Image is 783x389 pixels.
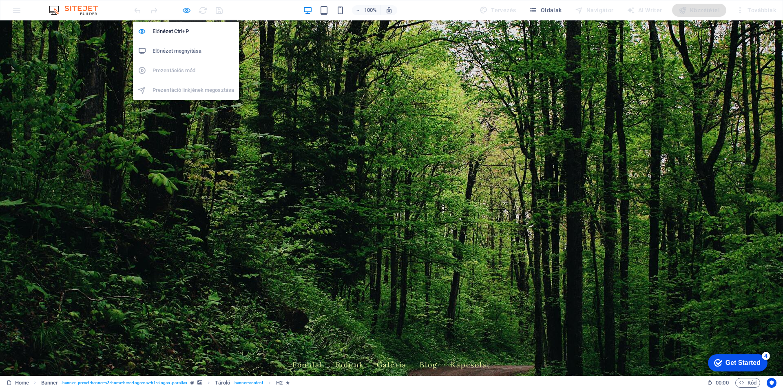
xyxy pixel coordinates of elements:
[7,4,66,21] div: Get Started 4 items remaining, 20% complete
[352,5,381,15] button: 100%
[735,378,760,388] button: Kód
[153,27,234,36] h6: Előnézet Ctrl+P
[716,378,728,388] span: 00 00
[385,7,393,14] i: Átméretezés esetén automatikusan beállítja a nagyítási szintet a választott eszköznek megfelelően.
[47,5,108,15] img: Editor Logo
[529,6,562,14] span: Oldalak
[153,46,234,56] h6: Előnézet megnyitása
[767,378,776,388] button: Usercentrics
[476,4,520,17] div: Tervezés (Ctrl+Alt+Y)
[707,378,729,388] h6: Munkamenet idő
[721,380,723,386] span: :
[61,378,187,388] span: . banner .preset-banner-v3-home-hero-logo-nav-h1-slogan .parallax
[364,5,377,15] h6: 100%
[41,378,290,388] nav: breadcrumb
[197,380,202,385] i: Ez az elem hátteret tartalmaz
[286,380,290,385] i: Az elem animációt tartalmaz
[276,378,283,388] span: Kattintson a kijelöléshez. Dupla kattintás az szerkesztéshez
[526,4,565,17] button: Oldalak
[7,378,29,388] a: Kattintson a kijelölés megszüntetéséhez. Dupla kattintás az oldalak megnyitásához
[41,378,58,388] span: Kattintson a kijelöléshez. Dupla kattintás az szerkesztéshez
[190,380,194,385] i: Ez az elem egy testreszabható előre beállítás
[60,2,69,10] div: 4
[24,9,59,16] div: Get Started
[215,378,230,388] span: Kattintson a kijelöléshez. Dupla kattintás az szerkesztéshez
[739,378,756,388] span: Kód
[233,378,263,388] span: . banner-content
